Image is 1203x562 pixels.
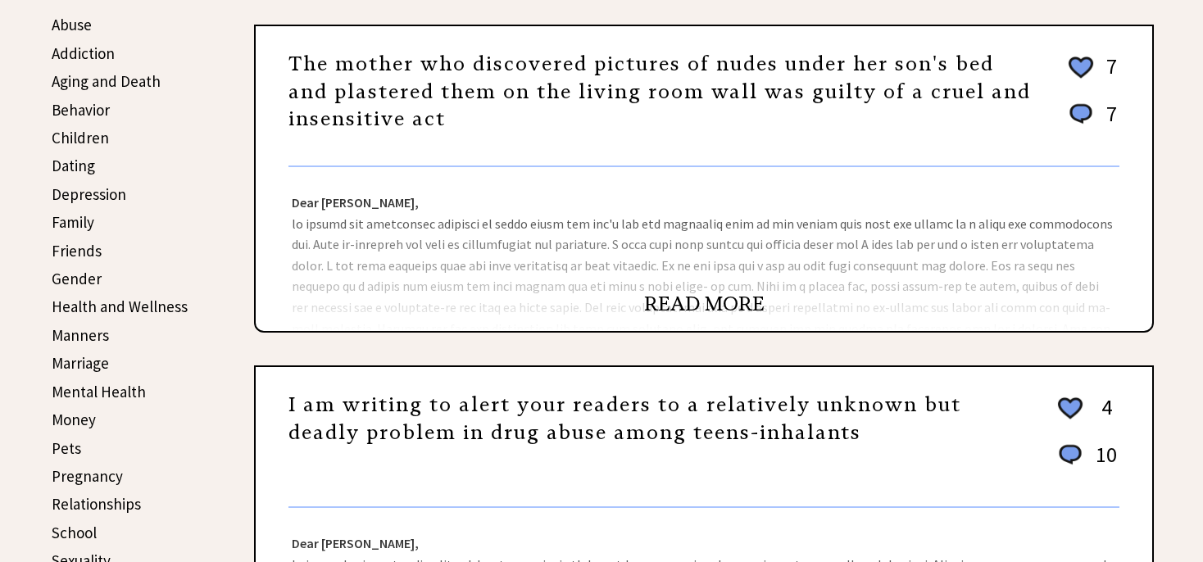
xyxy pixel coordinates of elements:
a: Relationships [52,494,141,514]
a: Manners [52,325,109,345]
img: message_round%201.png [1066,101,1096,127]
a: Aging and Death [52,71,161,91]
a: Marriage [52,353,109,373]
a: School [52,523,97,542]
a: Gender [52,269,102,288]
a: Friends [52,241,102,261]
a: I am writing to alert your readers to a relatively unknown but deadly problem in drug abuse among... [288,392,961,445]
td: 7 [1098,100,1118,143]
a: Abuse [52,15,92,34]
a: Pregnancy [52,466,123,486]
strong: Dear [PERSON_NAME], [292,194,419,211]
a: Behavior [52,100,110,120]
a: Family [52,212,94,232]
a: Addiction [52,43,115,63]
a: Depression [52,184,126,204]
td: 10 [1087,441,1118,484]
img: message_round%201.png [1055,442,1085,468]
td: 4 [1087,393,1118,439]
a: Mental Health [52,382,146,401]
td: 7 [1098,52,1118,98]
a: Pets [52,438,81,458]
strong: Dear [PERSON_NAME], [292,535,419,551]
a: Health and Wellness [52,297,188,316]
a: Children [52,128,109,147]
a: Money [52,410,96,429]
img: heart_outline%202.png [1055,394,1085,423]
div: lo ipsumd sit ametconsec adipisci el seddo eiusm tem inc'u lab etd magnaaliq enim ad min veniam q... [256,167,1152,331]
a: READ MORE [644,292,765,316]
a: Dating [52,156,95,175]
a: The mother who discovered pictures of nudes under her son's bed and plastered them on the living ... [288,52,1031,131]
img: heart_outline%202.png [1066,53,1096,82]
